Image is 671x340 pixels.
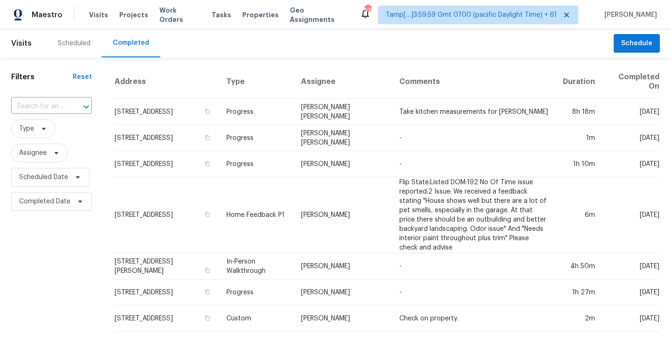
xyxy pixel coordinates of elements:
[203,314,212,322] button: Copy Address
[555,177,603,253] td: 6m
[294,99,391,125] td: [PERSON_NAME] [PERSON_NAME]
[555,305,603,332] td: 2m
[603,125,660,151] td: [DATE]
[212,12,231,18] span: Tasks
[114,305,219,332] td: [STREET_ADDRESS]
[555,125,603,151] td: 1m
[290,6,349,24] span: Geo Assignments
[58,39,90,48] div: Scheduled
[114,253,219,279] td: [STREET_ADDRESS][PERSON_NAME]
[294,253,391,279] td: [PERSON_NAME]
[392,125,555,151] td: -
[114,125,219,151] td: [STREET_ADDRESS]
[555,65,603,99] th: Duration
[294,305,391,332] td: [PERSON_NAME]
[19,124,34,133] span: Type
[294,65,391,99] th: Assignee
[19,173,68,182] span: Scheduled Date
[73,72,92,82] div: Reset
[386,10,557,20] span: Tamp[…]3:59:59 Gmt 0700 (pacific Daylight Time) + 61
[219,253,294,279] td: In-Person Walkthrough
[114,177,219,253] td: [STREET_ADDRESS]
[392,279,555,305] td: -
[219,305,294,332] td: Custom
[19,197,70,206] span: Completed Date
[89,10,108,20] span: Visits
[392,253,555,279] td: -
[392,151,555,177] td: -
[203,107,212,116] button: Copy Address
[555,99,603,125] td: 8h 18m
[603,253,660,279] td: [DATE]
[119,10,148,20] span: Projects
[294,151,391,177] td: [PERSON_NAME]
[603,151,660,177] td: [DATE]
[203,288,212,296] button: Copy Address
[11,33,32,54] span: Visits
[114,279,219,305] td: [STREET_ADDRESS]
[294,279,391,305] td: [PERSON_NAME]
[392,177,555,253] td: Flip State:Listed DOM:192 No Of Time issue reported:2 Issue: We received a feedback stating "Hous...
[294,177,391,253] td: [PERSON_NAME]
[601,10,657,20] span: [PERSON_NAME]
[242,10,279,20] span: Properties
[114,151,219,177] td: [STREET_ADDRESS]
[80,100,93,113] button: Open
[614,34,660,53] button: Schedule
[603,65,660,99] th: Completed On
[603,99,660,125] td: [DATE]
[203,210,212,219] button: Copy Address
[219,151,294,177] td: Progress
[392,65,555,99] th: Comments
[114,99,219,125] td: [STREET_ADDRESS]
[621,38,652,49] span: Schedule
[603,279,660,305] td: [DATE]
[364,6,371,15] div: 576
[392,99,555,125] td: Take kitchen measurements for [PERSON_NAME]
[11,99,66,114] input: Search for an address...
[203,160,212,168] button: Copy Address
[392,305,555,332] td: Check on property.
[11,72,73,82] h1: Filters
[219,279,294,305] td: Progress
[203,266,212,275] button: Copy Address
[159,6,200,24] span: Work Orders
[603,177,660,253] td: [DATE]
[219,125,294,151] td: Progress
[114,65,219,99] th: Address
[555,253,603,279] td: 4h 50m
[32,10,62,20] span: Maestro
[555,279,603,305] td: 1h 27m
[113,38,149,48] div: Completed
[219,177,294,253] td: Home Feedback P1
[203,133,212,142] button: Copy Address
[603,305,660,332] td: [DATE]
[219,99,294,125] td: Progress
[294,125,391,151] td: [PERSON_NAME] [PERSON_NAME]
[555,151,603,177] td: 1h 10m
[19,148,47,158] span: Assignee
[219,65,294,99] th: Type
